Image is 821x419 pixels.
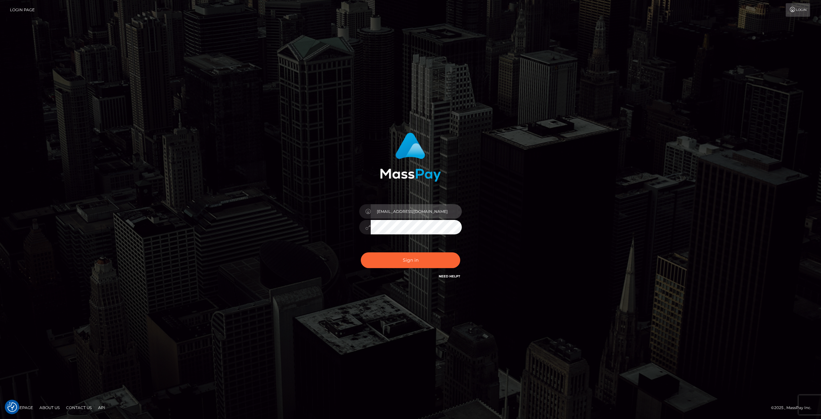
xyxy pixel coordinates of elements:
[771,404,816,411] div: © 2025 , MassPay Inc.
[7,403,36,413] a: Homepage
[7,402,17,412] button: Consent Preferences
[439,274,460,278] a: Need Help?
[380,133,441,182] img: MassPay Login
[37,403,62,413] a: About Us
[10,3,35,17] a: Login Page
[361,252,460,268] button: Sign in
[371,204,462,219] input: Username...
[7,402,17,412] img: Revisit consent button
[96,403,108,413] a: API
[786,3,810,17] a: Login
[63,403,94,413] a: Contact Us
